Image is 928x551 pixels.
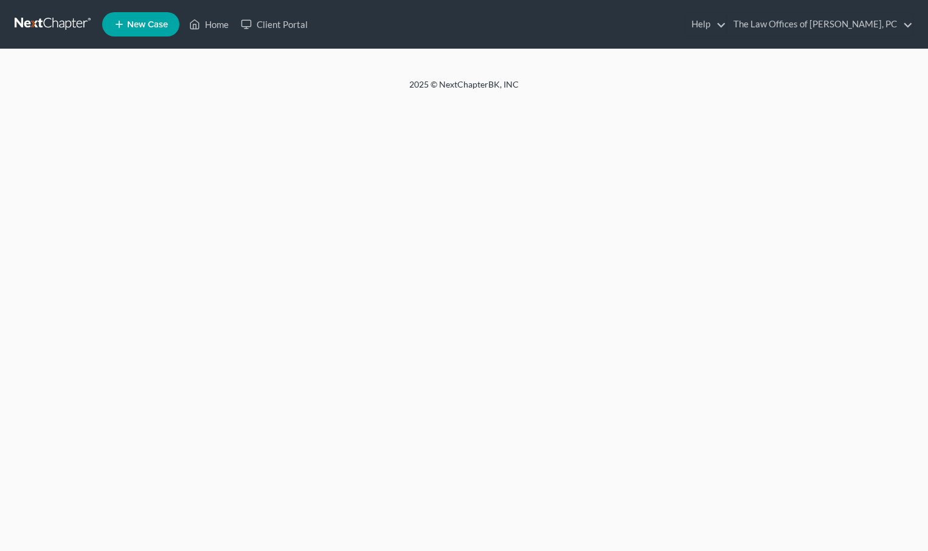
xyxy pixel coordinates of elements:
[183,13,235,35] a: Home
[102,12,179,36] new-legal-case-button: New Case
[235,13,314,35] a: Client Portal
[727,13,913,35] a: The Law Offices of [PERSON_NAME], PC
[117,78,811,100] div: 2025 © NextChapterBK, INC
[685,13,726,35] a: Help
